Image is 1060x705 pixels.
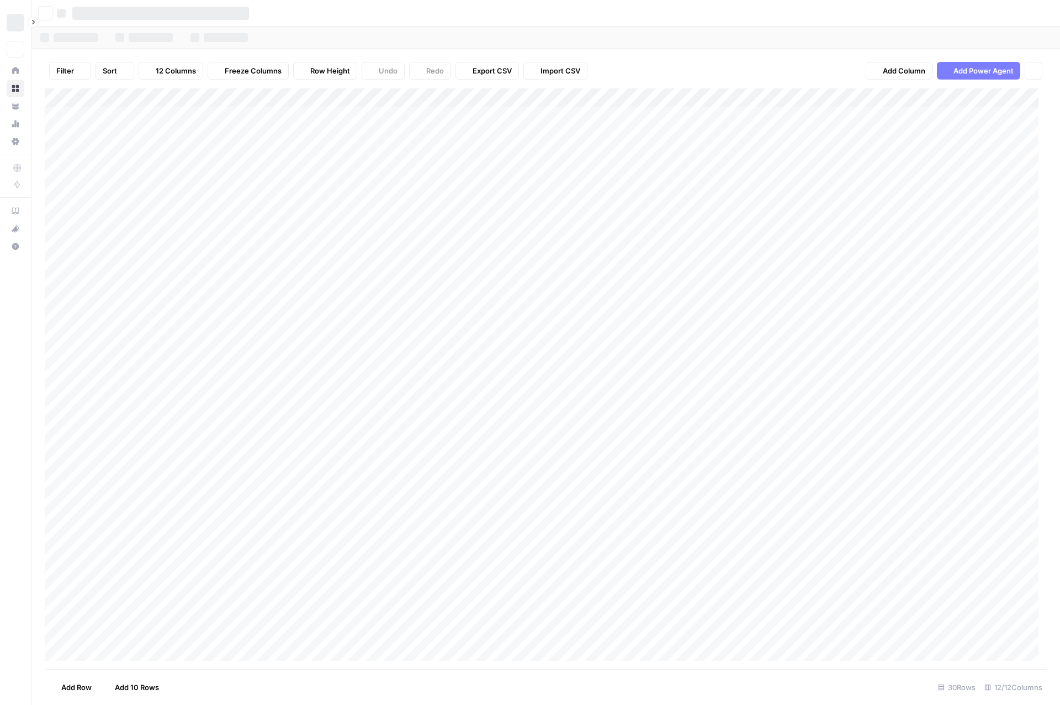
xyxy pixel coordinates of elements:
[409,62,451,80] button: Redo
[7,80,24,97] a: Browse
[7,238,24,255] button: Help + Support
[540,65,580,76] span: Import CSV
[225,65,282,76] span: Freeze Columns
[156,65,196,76] span: 12 Columns
[115,682,159,693] span: Add 10 Rows
[7,202,24,220] a: AirOps Academy
[426,65,444,76] span: Redo
[7,97,24,115] a: Your Data
[937,62,1020,80] button: Add Power Agent
[523,62,587,80] button: Import CSV
[61,682,92,693] span: Add Row
[866,62,932,80] button: Add Column
[362,62,405,80] button: Undo
[310,65,350,76] span: Row Height
[96,62,134,80] button: Sort
[49,62,91,80] button: Filter
[7,62,24,80] a: Home
[980,678,1047,696] div: 12/12 Columns
[934,678,980,696] div: 30 Rows
[98,678,166,696] button: Add 10 Rows
[103,65,117,76] span: Sort
[293,62,357,80] button: Row Height
[379,65,397,76] span: Undo
[45,678,98,696] button: Add Row
[7,133,24,150] a: Settings
[7,220,24,238] button: What's new?
[455,62,519,80] button: Export CSV
[56,65,74,76] span: Filter
[883,65,925,76] span: Add Column
[208,62,289,80] button: Freeze Columns
[139,62,203,80] button: 12 Columns
[953,65,1014,76] span: Add Power Agent
[7,115,24,133] a: Usage
[473,65,512,76] span: Export CSV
